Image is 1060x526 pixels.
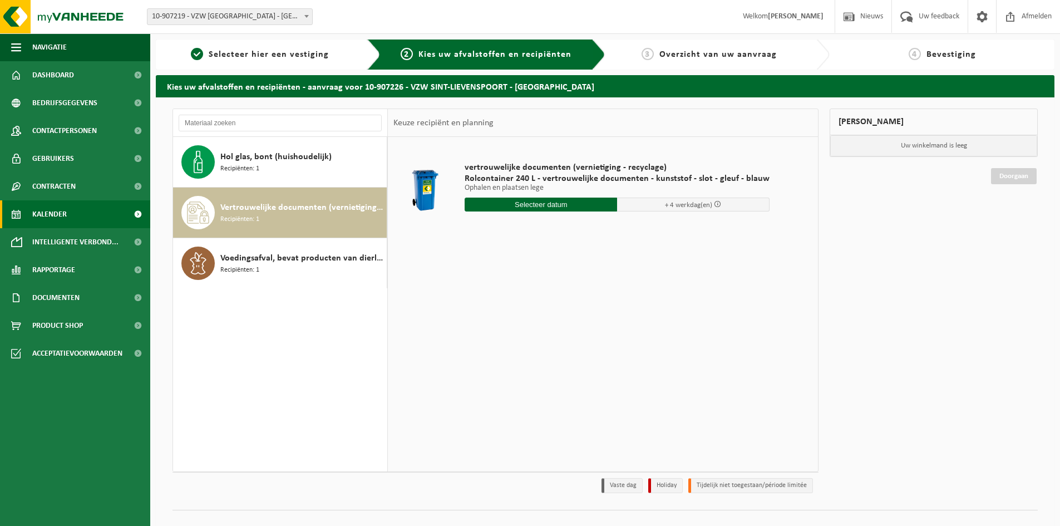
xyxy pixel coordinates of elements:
span: 4 [909,48,921,60]
span: 2 [401,48,413,60]
span: Contactpersonen [32,117,97,145]
span: Rapportage [32,256,75,284]
div: [PERSON_NAME] [830,109,1038,135]
li: Tijdelijk niet toegestaan/période limitée [688,478,813,493]
span: Kies uw afvalstoffen en recipiënten [418,50,571,59]
span: Vertrouwelijke documenten (vernietiging - recyclage) [220,201,384,214]
span: Rolcontainer 240 L - vertrouwelijke documenten - kunststof - slot - gleuf - blauw [465,173,770,184]
span: Kalender [32,200,67,228]
span: Navigatie [32,33,67,61]
li: Vaste dag [602,478,643,493]
div: Keuze recipiënt en planning [388,109,499,137]
strong: [PERSON_NAME] [768,12,824,21]
li: Holiday [648,478,683,493]
span: Dashboard [32,61,74,89]
span: Gebruikers [32,145,74,173]
span: Selecteer hier een vestiging [209,50,329,59]
span: Overzicht van uw aanvraag [659,50,777,59]
button: Hol glas, bont (huishoudelijk) Recipiënten: 1 [173,137,387,188]
span: Hol glas, bont (huishoudelijk) [220,150,332,164]
span: Product Shop [32,312,83,340]
p: Uw winkelmand is leeg [830,135,1037,156]
input: Materiaal zoeken [179,115,382,131]
span: Acceptatievoorwaarden [32,340,122,367]
button: Voedingsafval, bevat producten van dierlijke oorsprong, onverpakt, categorie 3 Recipiënten: 1 [173,238,387,288]
a: Doorgaan [991,168,1037,184]
span: 1 [191,48,203,60]
h2: Kies uw afvalstoffen en recipiënten - aanvraag voor 10-907226 - VZW SINT-LIEVENSPOORT - [GEOGRAPH... [156,75,1054,97]
input: Selecteer datum [465,198,617,212]
button: Vertrouwelijke documenten (vernietiging - recyclage) Recipiënten: 1 [173,188,387,238]
span: Documenten [32,284,80,312]
span: Recipiënten: 1 [220,164,259,174]
a: 1Selecteer hier een vestiging [161,48,358,61]
span: vertrouwelijke documenten (vernietiging - recyclage) [465,162,770,173]
span: 10-907219 - VZW SINT-LIEVENSPOORT - GENT [147,8,313,25]
span: Recipiënten: 1 [220,214,259,225]
span: Recipiënten: 1 [220,265,259,276]
span: Intelligente verbond... [32,228,119,256]
span: Contracten [32,173,76,200]
span: 3 [642,48,654,60]
span: Bedrijfsgegevens [32,89,97,117]
p: Ophalen en plaatsen lege [465,184,770,192]
span: + 4 werkdag(en) [665,201,712,209]
span: Voedingsafval, bevat producten van dierlijke oorsprong, onverpakt, categorie 3 [220,252,384,265]
span: Bevestiging [926,50,976,59]
span: 10-907219 - VZW SINT-LIEVENSPOORT - GENT [147,9,312,24]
